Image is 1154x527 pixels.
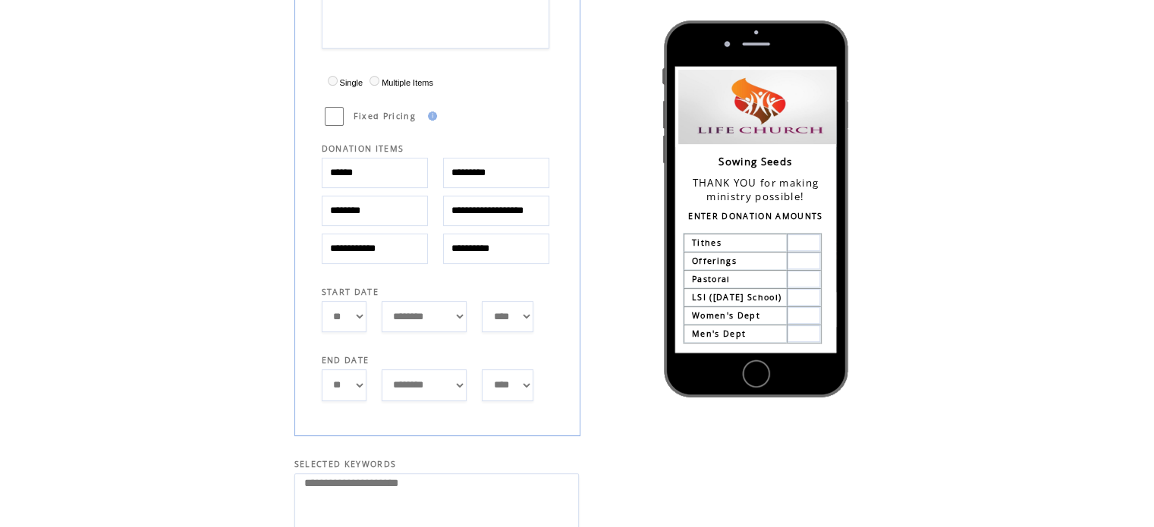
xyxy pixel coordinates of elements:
span: THANK YOU for making ministry possible! [692,176,819,203]
span: DONATION ITEMS [322,143,404,154]
span: Women's Dept [692,310,760,321]
span: Pastoral [692,274,731,284]
span: ENTER DONATION AMOUNTS [688,211,822,221]
span: LSI ([DATE] School) [692,292,781,303]
span: Sowing Seeds [718,155,792,168]
input: Single [328,76,338,86]
span: Fixed Pricing [354,111,416,121]
span: Offerings [692,256,737,266]
span: Tithes [692,237,722,248]
span: Men's Dept [692,328,746,339]
label: Single [324,78,363,87]
span: SELECTED KEYWORDS [294,459,397,469]
span: START DATE [322,287,379,297]
input: Multiple Items [369,76,379,86]
img: Loading [675,67,842,147]
img: help.gif [423,111,437,121]
label: Multiple Items [366,78,433,87]
span: END DATE [322,355,369,365]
